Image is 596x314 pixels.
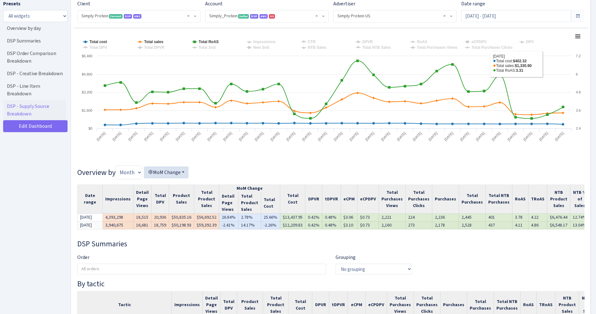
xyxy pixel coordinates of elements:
[432,184,459,214] th: Purchases
[191,131,201,142] tspan: [DATE]
[336,254,356,261] label: Grouping
[81,13,193,19] span: Simply Protein <span class="badge badge-success">Current</span><span class="badge badge-primary">...
[428,131,438,142] tspan: [DATE]
[199,45,216,50] tspan: Total SnS
[380,131,391,142] tspan: [DATE]
[341,184,358,214] th: eCPM
[379,221,406,229] td: 2,160
[486,214,512,221] td: 401
[486,184,512,214] th: Total NTB Purchases
[96,131,106,142] tspan: [DATE]
[187,13,189,19] span: Remove all items
[459,184,486,214] th: Total Purchases
[159,131,169,142] tspan: [DATE]
[77,22,104,29] a: Download
[253,40,276,44] tspan: Impressions
[432,214,459,221] td: 2,236
[512,221,528,229] td: 4.11
[507,131,517,142] tspan: [DATE]
[280,214,305,221] td: $13,437.95
[151,214,169,221] td: 20,936
[238,221,261,229] td: 14.17%
[169,221,194,229] td: $50,198.93
[512,214,528,221] td: 3.78
[576,54,581,58] text: 7.2
[358,184,379,214] th: eCPDPV
[308,40,316,44] tspan: CTR
[305,214,322,221] td: 0.42%
[576,90,581,94] text: 4.8
[261,192,280,214] th: Total Cost
[396,131,407,142] tspan: [DATE]
[459,214,486,221] td: 2,445
[78,221,103,229] td: [DATE]
[406,221,432,229] td: 273
[3,22,66,35] a: Overview by day
[206,131,217,142] tspan: [DATE]
[308,45,327,50] tspan: NTB Sales
[417,45,457,50] tspan: Total Purchases Views
[443,13,446,19] span: Remove all items
[576,109,581,112] text: 3.6
[219,214,238,221] td: 26.84%
[3,35,66,47] a: DSP Summaries
[317,131,327,142] tspan: [DATE]
[222,131,233,142] tspan: [DATE]
[112,131,122,142] tspan: [DATE]
[109,14,123,19] span: Current
[151,184,169,214] th: Total DPV
[82,54,92,58] text: $6,400
[89,126,92,130] text: $0
[254,131,264,142] tspan: [DATE]
[205,10,328,22] span: Simply_Protein <span class="badge badge-success">Seller</span><span class="badge badge-primary">D...
[175,131,185,142] tspan: [DATE]
[134,214,151,221] td: 18,515
[82,109,92,112] text: $1,600
[238,14,249,19] span: Seller
[444,131,454,142] tspan: [DATE]
[219,192,238,214] th: Detail Page Views
[134,221,151,229] td: 16,681
[570,214,589,221] td: 12.74%
[337,13,449,19] span: Simply Protein US
[322,214,341,221] td: 0.48%
[528,184,547,214] th: TRoAS
[280,221,305,229] td: $12,209.83
[90,40,107,44] tspan: Total cost
[570,221,589,229] td: 13.04%
[144,40,163,44] tspan: Total sales
[475,131,485,142] tspan: [DATE]
[528,221,547,229] td: 4.86
[90,45,107,50] tspan: Total DPV
[547,214,570,221] td: $6,476.44
[362,45,391,50] tspan: Total NTB Sales
[103,184,134,214] th: Impressions
[78,184,103,214] th: Date range
[194,214,219,221] td: $56,692.52
[103,214,134,221] td: 4,393,298
[209,13,320,19] span: Simply_Protein <span class="badge badge-success">Seller</span><span class="badge badge-primary">D...
[379,214,406,221] td: 2,221
[194,221,219,229] td: $59,392.39
[219,221,238,229] td: -2.41%
[512,184,528,214] th: RoAS
[406,214,432,221] td: 224
[472,40,487,44] tspan: eCPDPV
[362,40,373,44] tspan: DPVR
[322,184,341,214] th: tDPVR
[253,45,269,50] tspan: New SnS
[286,131,296,142] tspan: [DATE]
[82,72,92,76] text: $4,800
[194,184,219,214] th: Total Product Sales
[124,14,132,19] span: DSP
[576,126,581,130] text: 2.4
[219,184,280,192] th: MoM Change
[472,45,513,50] tspan: Total Purchases Clicks
[144,166,189,178] button: MoM Change
[322,221,341,229] td: 0.48%
[491,131,501,142] tspan: [DATE]
[238,192,261,214] th: Total Product Sales
[128,131,138,142] tspan: [DATE]
[143,131,154,142] tspan: [DATE]
[260,14,268,19] span: AMC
